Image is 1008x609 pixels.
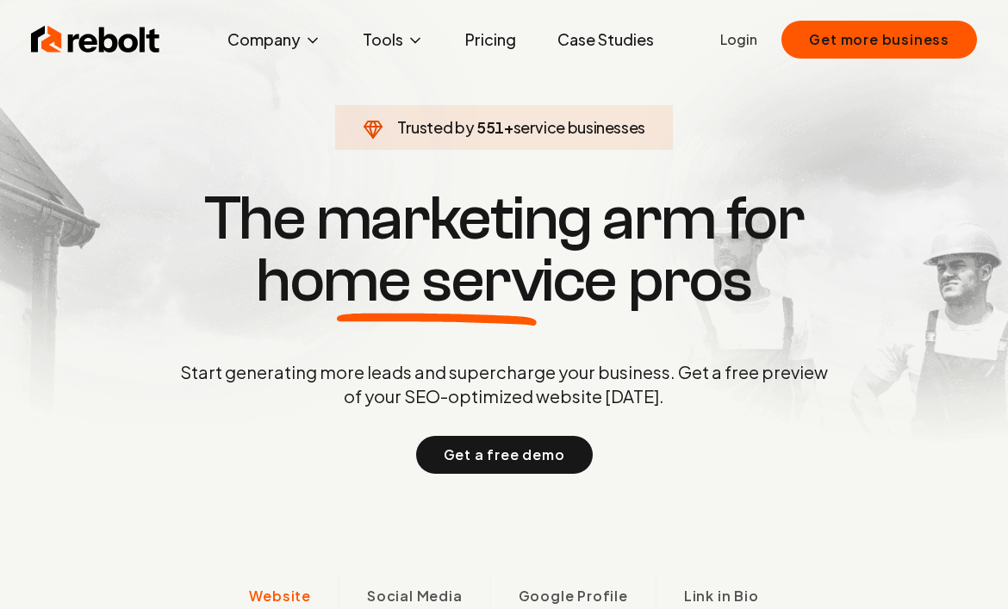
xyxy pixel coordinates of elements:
[416,436,593,474] button: Get a free demo
[544,22,668,57] a: Case Studies
[720,29,757,50] a: Login
[214,22,335,57] button: Company
[684,586,759,606] span: Link in Bio
[513,117,646,137] span: service businesses
[519,586,628,606] span: Google Profile
[397,117,474,137] span: Trusted by
[90,188,918,312] h1: The marketing arm for pros
[31,22,160,57] img: Rebolt Logo
[781,21,977,59] button: Get more business
[476,115,504,140] span: 551
[367,586,463,606] span: Social Media
[249,586,311,606] span: Website
[349,22,438,57] button: Tools
[177,360,831,408] p: Start generating more leads and supercharge your business. Get a free preview of your SEO-optimiz...
[451,22,530,57] a: Pricing
[504,117,513,137] span: +
[256,250,617,312] span: home service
